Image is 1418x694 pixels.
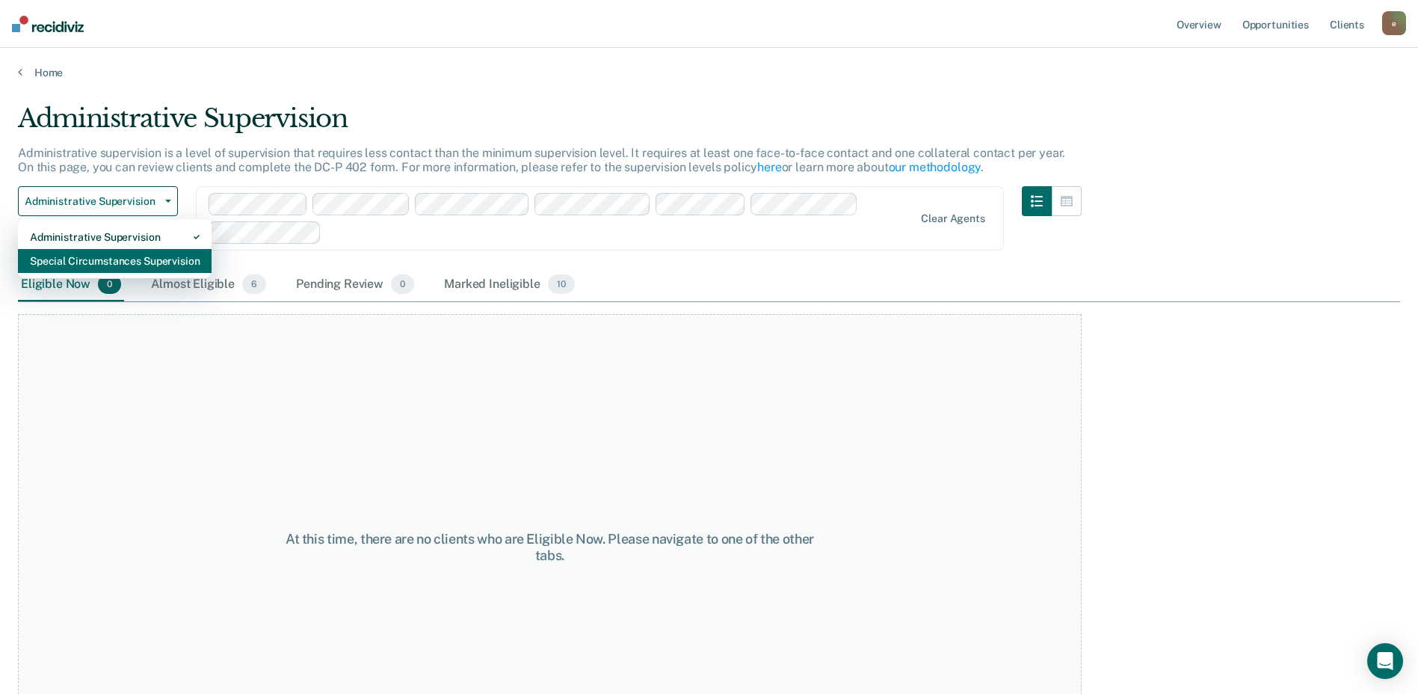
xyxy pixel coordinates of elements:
[18,66,1400,79] a: Home
[30,225,200,249] div: Administrative Supervision
[18,268,124,301] div: Eligible Now0
[98,274,121,294] span: 0
[148,268,269,301] div: Almost Eligible6
[391,274,414,294] span: 0
[757,160,781,174] a: here
[18,103,1082,146] div: Administrative Supervision
[1382,11,1406,35] button: e
[1367,643,1403,679] div: Open Intercom Messenger
[889,160,981,174] a: our methodology
[242,274,266,294] span: 6
[12,16,84,32] img: Recidiviz
[548,274,575,294] span: 10
[293,268,417,301] div: Pending Review0
[25,195,159,208] span: Administrative Supervision
[18,186,178,216] button: Administrative Supervision
[30,249,200,273] div: Special Circumstances Supervision
[441,268,577,301] div: Marked Ineligible10
[284,531,815,563] div: At this time, there are no clients who are Eligible Now. Please navigate to one of the other tabs.
[18,146,1065,174] p: Administrative supervision is a level of supervision that requires less contact than the minimum ...
[921,212,984,225] div: Clear agents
